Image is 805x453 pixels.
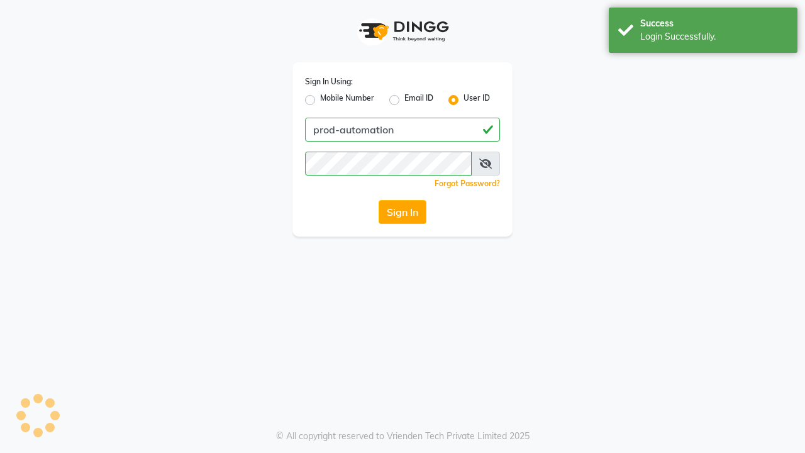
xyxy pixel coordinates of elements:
[379,200,426,224] button: Sign In
[305,152,472,176] input: Username
[352,13,453,50] img: logo1.svg
[305,118,500,142] input: Username
[305,76,353,87] label: Sign In Using:
[640,30,788,43] div: Login Successfully.
[464,92,490,108] label: User ID
[320,92,374,108] label: Mobile Number
[435,179,500,188] a: Forgot Password?
[404,92,433,108] label: Email ID
[640,17,788,30] div: Success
